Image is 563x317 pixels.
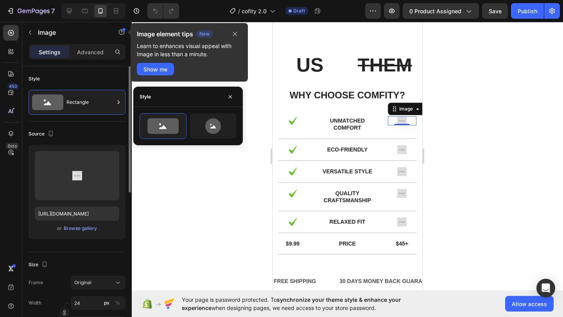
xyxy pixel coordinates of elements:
[293,7,305,14] span: Draft
[238,7,240,15] span: /
[71,296,126,310] input: px%
[39,48,61,56] p: Settings
[29,279,43,286] label: Frame
[29,299,41,306] label: Width
[63,224,97,232] button: Browse gallery
[242,7,267,15] span: cofity 2.0
[512,300,547,308] span: Allow access
[29,129,56,139] div: Source
[51,6,55,16] p: 7
[104,299,109,306] div: px
[38,28,104,37] p: Image
[409,7,461,15] span: 0 product assigned
[102,298,111,308] button: %
[29,260,49,270] div: Size
[6,143,19,149] div: Beta
[29,75,40,82] div: Style
[74,279,91,286] span: Original
[182,296,401,311] span: synchronize your theme style & enhance your experience
[113,298,122,308] button: px
[3,3,58,19] button: 7
[147,3,179,19] div: Undo/Redo
[505,296,554,312] button: Allow access
[511,3,544,19] button: Publish
[67,255,164,264] p: 30 DAYS MONEY BACK GUARANTEE
[482,3,508,19] button: Save
[536,279,555,297] div: Open Intercom Messenger
[57,224,62,233] span: or
[518,7,537,15] div: Publish
[273,22,422,290] iframe: Design area
[35,207,119,221] input: https://example.com/image.jpg
[182,296,432,312] span: Your page is password protected. To when designing pages, we need access to your store password.
[115,299,120,306] div: %
[66,93,114,111] div: Rectangle
[64,225,97,232] div: Browse gallery
[72,171,82,180] img: preview-image
[71,276,126,290] button: Original
[7,83,19,89] div: 450
[489,8,502,14] span: Save
[77,48,104,56] p: Advanced
[140,93,151,100] div: Style
[403,3,479,19] button: 0 product assigned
